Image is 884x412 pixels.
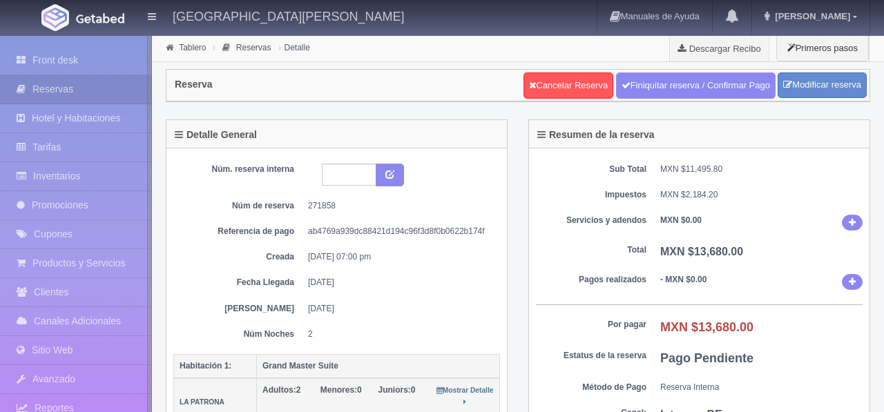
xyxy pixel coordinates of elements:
[320,385,357,395] strong: Menores:
[436,386,494,406] small: Mostrar Detalle
[76,13,124,23] img: Getabed
[660,320,753,334] b: MXN $13,680.00
[308,226,490,237] dd: ab4769a939dc88421d194c96f3d8f0b0622b174f
[660,382,863,393] dd: Reserva Interna
[184,164,294,175] dt: Núm. reserva interna
[776,35,869,61] button: Primeros pasos
[660,189,863,201] dd: MXN $2,184.20
[184,303,294,315] dt: [PERSON_NAME]
[257,354,500,378] th: Grand Master Suite
[308,251,490,263] dd: [DATE] 07:00 pm
[308,200,490,212] dd: 271858
[536,244,646,256] dt: Total
[378,385,411,395] strong: Juniors:
[536,215,646,226] dt: Servicios y adendos
[536,274,646,286] dt: Pagos realizados
[660,275,707,284] b: - MXN $0.00
[660,351,753,365] b: Pago Pendiente
[660,246,743,257] b: MXN $13,680.00
[660,164,863,175] dd: MXN $11,495.80
[778,72,867,98] a: Modificar reserva
[179,43,206,52] a: Tablero
[523,72,613,99] a: Cancelar Reserva
[262,385,296,395] strong: Adultos:
[236,43,271,52] a: Reservas
[180,361,231,371] b: Habitación 1:
[670,35,769,62] a: Descargar Recibo
[436,385,494,406] a: Mostrar Detalle
[536,382,646,393] dt: Método de Pago
[184,251,294,263] dt: Creada
[173,7,404,24] h4: [GEOGRAPHIC_DATA][PERSON_NAME]
[320,385,362,395] span: 0
[378,385,416,395] span: 0
[536,189,646,201] dt: Impuestos
[180,398,224,406] small: LA PATRONA
[184,328,294,340] dt: Núm Noches
[184,277,294,288] dt: Fecha Llegada
[262,385,300,395] span: 2
[308,303,490,315] dd: [DATE]
[175,130,257,140] h4: Detalle General
[175,79,213,90] h4: Reserva
[660,215,702,225] b: MXN $0.00
[536,350,646,362] dt: Estatus de la reserva
[308,277,490,288] dd: [DATE]
[536,319,646,331] dt: Por pagar
[771,11,850,21] span: [PERSON_NAME]
[537,130,655,140] h4: Resumen de la reserva
[616,72,776,99] a: Finiquitar reserva / Confirmar Pago
[536,164,646,175] dt: Sub Total
[41,4,69,31] img: Getabed
[308,328,490,340] dd: 2
[275,41,314,54] li: Detalle
[184,226,294,237] dt: Referencia de pago
[184,200,294,212] dt: Núm de reserva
